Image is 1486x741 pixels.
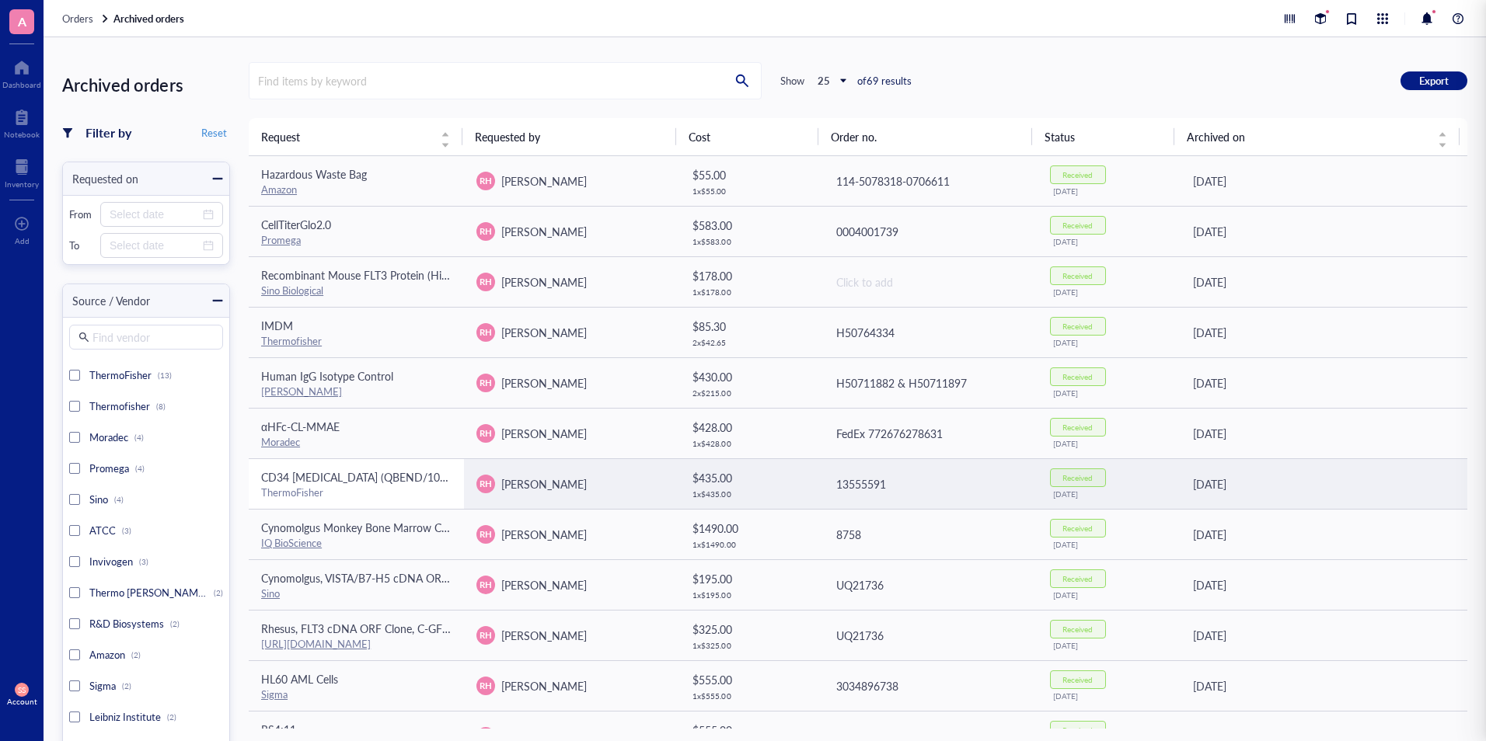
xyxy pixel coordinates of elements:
[63,292,150,309] div: Source / Vendor
[1419,74,1449,88] span: Export
[261,722,296,737] span: RS4;11
[198,124,230,142] button: Reset
[5,155,39,189] a: Inventory
[692,469,809,486] div: $ 435.00
[1053,388,1168,398] div: [DATE]
[501,527,587,542] span: [PERSON_NAME]
[480,174,492,187] span: RH
[7,697,37,706] div: Account
[261,166,367,182] span: Hazardous Waste Bag
[1062,473,1093,482] div: Received
[692,318,809,335] div: $ 85.30
[89,616,164,631] span: R&D Biosystems
[836,172,1025,190] div: 114-5078318-0706611
[692,590,809,600] div: 1 x $ 195.00
[692,641,809,650] div: 1 x $ 325.00
[1193,475,1455,492] div: [DATE]
[818,73,830,88] b: 25
[1053,287,1168,297] div: [DATE]
[501,628,587,643] span: [PERSON_NAME]
[692,439,809,448] div: 1 x $ 428.00
[501,274,587,290] span: [PERSON_NAME]
[261,368,393,384] span: Human IgG Isotype Control
[214,588,223,597] div: (2)
[89,585,208,600] span: Thermo [PERSON_NAME]
[134,433,144,442] div: (4)
[201,126,227,140] span: Reset
[114,495,124,504] div: (4)
[692,419,809,436] div: $ 428.00
[692,388,809,398] div: 2 x $ 215.00
[836,273,1025,290] div: Click to add
[1062,372,1093,381] div: Received
[501,173,587,189] span: [PERSON_NAME]
[857,74,912,88] div: of 69 results
[462,118,676,155] th: Requested by
[249,118,462,155] th: Request
[692,186,809,196] div: 1 x $ 55.00
[1053,186,1168,196] div: [DATE]
[822,256,1038,307] td: Click to add
[110,206,200,223] input: Select date
[1062,271,1093,280] div: Received
[261,333,322,348] a: Thermofisher
[89,367,152,382] span: ThermoFisher
[1193,677,1455,694] div: [DATE]
[122,526,131,535] div: (3)
[1062,170,1093,179] div: Received
[692,570,809,587] div: $ 195.00
[261,384,342,398] a: [PERSON_NAME]
[62,12,110,26] a: Orders
[836,475,1025,492] div: 13555591
[261,419,340,434] span: αHFc-CL-MMAE
[1053,237,1168,246] div: [DATE]
[480,477,492,490] span: RH
[261,520,456,535] span: Cynomolgus Monkey Bone Marrow Cells
[501,577,587,593] span: [PERSON_NAME]
[261,318,293,333] span: IMDM
[1174,118,1460,155] th: Archived on
[1053,540,1168,549] div: [DATE]
[1187,128,1428,145] span: Archived on
[822,660,1038,711] td: 3034896738
[480,224,492,238] span: RH
[62,70,230,99] div: Archived orders
[89,492,108,506] span: Sino
[261,232,301,247] a: Promega
[1193,576,1455,593] div: [DATE]
[261,267,540,283] span: Recombinant Mouse FLT3 Protein (His Tag), HPLC-verified
[480,376,492,389] span: RH
[261,570,614,586] span: Cynomolgus, VISTA/B7-H5 cDNA ORF Clone, C-DYKDDDDK (Flag®) tag
[261,434,300,449] a: Moradec
[822,610,1038,660] td: UQ21736
[18,685,26,694] span: SS
[480,578,492,591] span: RH
[480,628,492,642] span: RH
[122,681,131,691] div: (2)
[692,540,809,549] div: 1 x $ 1490.00
[1062,675,1093,684] div: Received
[1062,725,1093,735] div: Received
[18,12,26,31] span: A
[692,489,809,499] div: 1 x $ 435.00
[15,236,30,245] div: Add
[156,402,166,411] div: (8)
[1193,324,1455,341] div: [DATE]
[692,338,809,347] div: 2 x $ 42.65
[261,485,452,499] div: ThermoFisher
[692,722,809,739] div: $ 555.00
[692,287,809,297] div: 1 x $ 178.00
[501,325,587,340] span: [PERSON_NAME]
[110,237,200,254] input: Select date
[261,671,338,687] span: HL60 AML Cells
[89,461,129,475] span: Promega
[261,469,471,485] span: CD34 [MEDICAL_DATA] (QBEND/10), FITC
[261,283,323,297] a: Sino Biological
[836,223,1025,240] div: 0004001739
[1053,691,1168,701] div: [DATE]
[692,691,809,701] div: 1 x $ 555.00
[692,368,809,385] div: $ 430.00
[822,307,1038,357] td: H50764334
[501,476,587,492] span: [PERSON_NAME]
[822,458,1038,509] td: 13555591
